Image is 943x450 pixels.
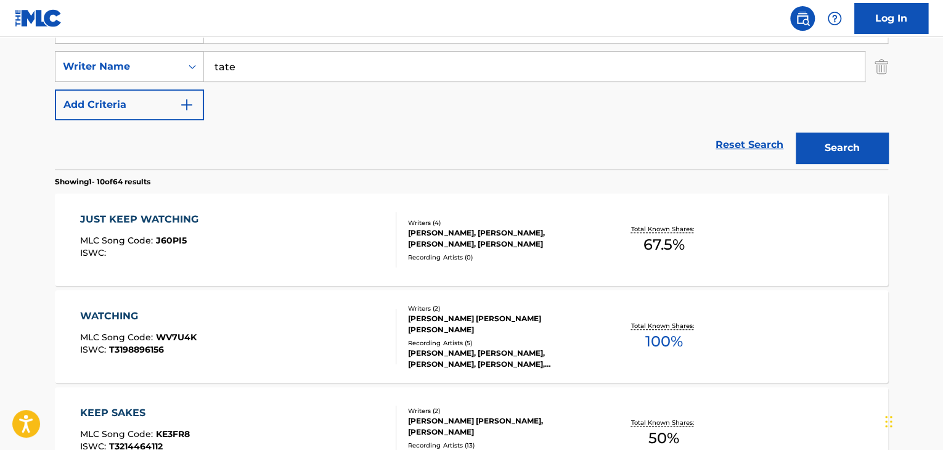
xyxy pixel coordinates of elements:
div: JUST KEEP WATCHING [80,212,205,227]
form: Search Form [55,13,888,170]
a: Log In [854,3,928,34]
span: MLC Song Code : [80,235,156,246]
img: MLC Logo [15,9,62,27]
div: [PERSON_NAME] [PERSON_NAME] [PERSON_NAME] [408,313,594,335]
iframe: Chat Widget [881,391,943,450]
div: Writers ( 4 ) [408,218,594,227]
div: Writer Name [63,59,174,74]
span: KE3FR8 [156,428,190,440]
div: Writers ( 2 ) [408,406,594,415]
button: Search [796,133,888,163]
span: MLC Song Code : [80,332,156,343]
img: 9d2ae6d4665cec9f34b9.svg [179,97,194,112]
div: [PERSON_NAME], [PERSON_NAME], [PERSON_NAME], [PERSON_NAME] [408,227,594,250]
a: WATCHINGMLC Song Code:WV7U4KISWC:T3198896156Writers (2)[PERSON_NAME] [PERSON_NAME] [PERSON_NAME]R... [55,290,888,383]
img: search [795,11,810,26]
span: ISWC : [80,247,109,258]
button: Add Criteria [55,89,204,120]
p: Total Known Shares: [631,418,696,427]
p: Total Known Shares: [631,321,696,330]
span: WV7U4K [156,332,197,343]
a: JUST KEEP WATCHINGMLC Song Code:J60PI5ISWC:Writers (4)[PERSON_NAME], [PERSON_NAME], [PERSON_NAME]... [55,194,888,286]
div: Recording Artists ( 5 ) [408,338,594,348]
p: Total Known Shares: [631,224,696,234]
div: [PERSON_NAME] [PERSON_NAME], [PERSON_NAME] [408,415,594,438]
span: 50 % [648,427,679,449]
a: Reset Search [709,131,790,158]
span: J60PI5 [156,235,187,246]
span: 67.5 % [643,234,684,256]
img: Delete Criterion [875,51,888,82]
div: Ziehen [885,403,892,440]
img: help [827,11,842,26]
a: Public Search [790,6,815,31]
div: WATCHING [80,309,197,324]
span: 100 % [645,330,682,353]
div: Recording Artists ( 0 ) [408,253,594,262]
div: Writers ( 2 ) [408,304,594,313]
p: Showing 1 - 10 of 64 results [55,176,150,187]
span: T3198896156 [109,344,164,355]
div: Recording Artists ( 13 ) [408,441,594,450]
div: KEEP SAKES [80,406,190,420]
div: Help [822,6,847,31]
span: ISWC : [80,344,109,355]
div: Chat-Widget [881,391,943,450]
span: MLC Song Code : [80,428,156,440]
div: [PERSON_NAME], [PERSON_NAME],[PERSON_NAME], [PERSON_NAME], [PERSON_NAME], DATSKIE BAMUÑA [408,348,594,370]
